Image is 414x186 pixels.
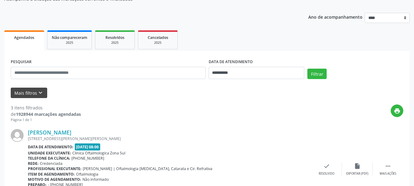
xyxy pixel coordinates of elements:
button: Filtrar [307,69,327,79]
div: 2025 [142,40,173,45]
p: Ano de acompanhamento [308,13,363,21]
b: Item de agendamento: [28,172,75,177]
i: check [323,163,330,169]
span: Credenciada [40,161,63,166]
div: Resolvido [319,172,334,176]
div: [STREET_ADDRESS][PERSON_NAME][PERSON_NAME] [28,136,311,141]
strong: 1928944 marcações agendadas [16,111,81,117]
b: Data de atendimento: [28,144,74,150]
span: Não informado [82,177,109,182]
span: Agendados [14,35,34,40]
span: Oftalmologia [76,172,98,177]
button: print [391,104,403,117]
img: img [11,129,24,142]
span: [PHONE_NUMBER] [71,156,104,161]
div: Exportar (PDF) [346,172,368,176]
span: [DATE] 08:00 [75,143,101,150]
button: Mais filtroskeyboard_arrow_down [11,88,47,98]
b: Motivo de agendamento: [28,177,81,182]
i: keyboard_arrow_down [37,89,44,96]
div: de [11,111,81,117]
div: Mais ações [380,172,396,176]
b: Telefone da clínica: [28,156,70,161]
div: Página 1 de 1 [11,117,81,123]
span: [PERSON_NAME] | Oftalmologia [MEDICAL_DATA], Catarata e Cir. Refrativa [83,166,212,171]
i: print [394,108,401,114]
label: DATA DE ATENDIMENTO [209,57,253,67]
i: insert_drive_file [354,163,361,169]
span: Não compareceram [52,35,87,40]
b: Profissional executante: [28,166,82,171]
i:  [385,163,391,169]
div: 2025 [52,40,87,45]
div: 3 itens filtrados [11,104,81,111]
label: PESQUISAR [11,57,32,67]
b: Unidade executante: [28,150,71,156]
b: Rede: [28,161,39,166]
span: Clinica Oftalmologica Zona Sul [72,150,125,156]
div: 2025 [100,40,130,45]
span: Cancelados [148,35,168,40]
span: Resolvidos [105,35,124,40]
a: [PERSON_NAME] [28,129,71,136]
